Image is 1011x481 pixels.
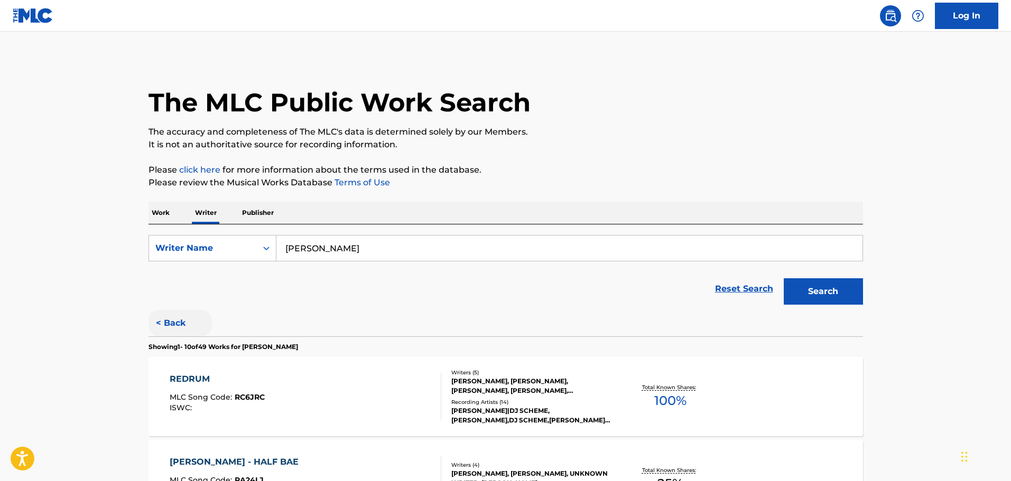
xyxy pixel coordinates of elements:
p: The accuracy and completeness of The MLC's data is determined solely by our Members. [149,126,863,138]
p: Work [149,202,173,224]
div: REDRUM [170,373,265,385]
p: Showing 1 - 10 of 49 Works for [PERSON_NAME] [149,342,298,352]
p: Please for more information about the terms used in the database. [149,164,863,176]
a: click here [179,165,220,175]
div: Writer Name [155,242,251,254]
div: [PERSON_NAME] - HALF BAE [170,456,304,468]
p: Publisher [239,202,277,224]
span: RC6JRC [235,392,265,402]
a: Terms of Use [332,177,390,187]
form: Search Form [149,235,863,310]
button: Search [784,278,863,305]
div: Drag [961,441,968,473]
p: Writer [192,202,220,224]
p: It is not an authoritative source for recording information. [149,138,863,151]
div: Writers ( 4 ) [451,461,611,469]
a: Public Search [880,5,901,26]
img: MLC Logo [13,8,53,23]
span: ISWC : [170,403,194,412]
div: [PERSON_NAME], [PERSON_NAME], [PERSON_NAME], [PERSON_NAME], [PERSON_NAME] [PERSON_NAME] [451,376,611,395]
span: 100 % [654,391,687,410]
iframe: Chat Widget [958,430,1011,481]
a: REDRUMMLC Song Code:RC6JRCISWC:Writers (5)[PERSON_NAME], [PERSON_NAME], [PERSON_NAME], [PERSON_NA... [149,357,863,436]
a: Log In [935,3,998,29]
p: Total Known Shares: [642,466,699,474]
div: [PERSON_NAME]|DJ SCHEME, [PERSON_NAME],DJ SCHEME,[PERSON_NAME]$, [PERSON_NAME] & DJ SCHEME (FEAT.... [451,406,611,425]
div: Recording Artists ( 14 ) [451,398,611,406]
a: Reset Search [710,277,778,300]
p: Please review the Musical Works Database [149,176,863,189]
p: Total Known Shares: [642,383,699,391]
div: Help [907,5,929,26]
img: search [884,10,897,22]
div: Writers ( 5 ) [451,369,611,376]
h1: The MLC Public Work Search [149,87,531,118]
button: < Back [149,310,212,336]
img: help [912,10,924,22]
span: MLC Song Code : [170,392,235,402]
